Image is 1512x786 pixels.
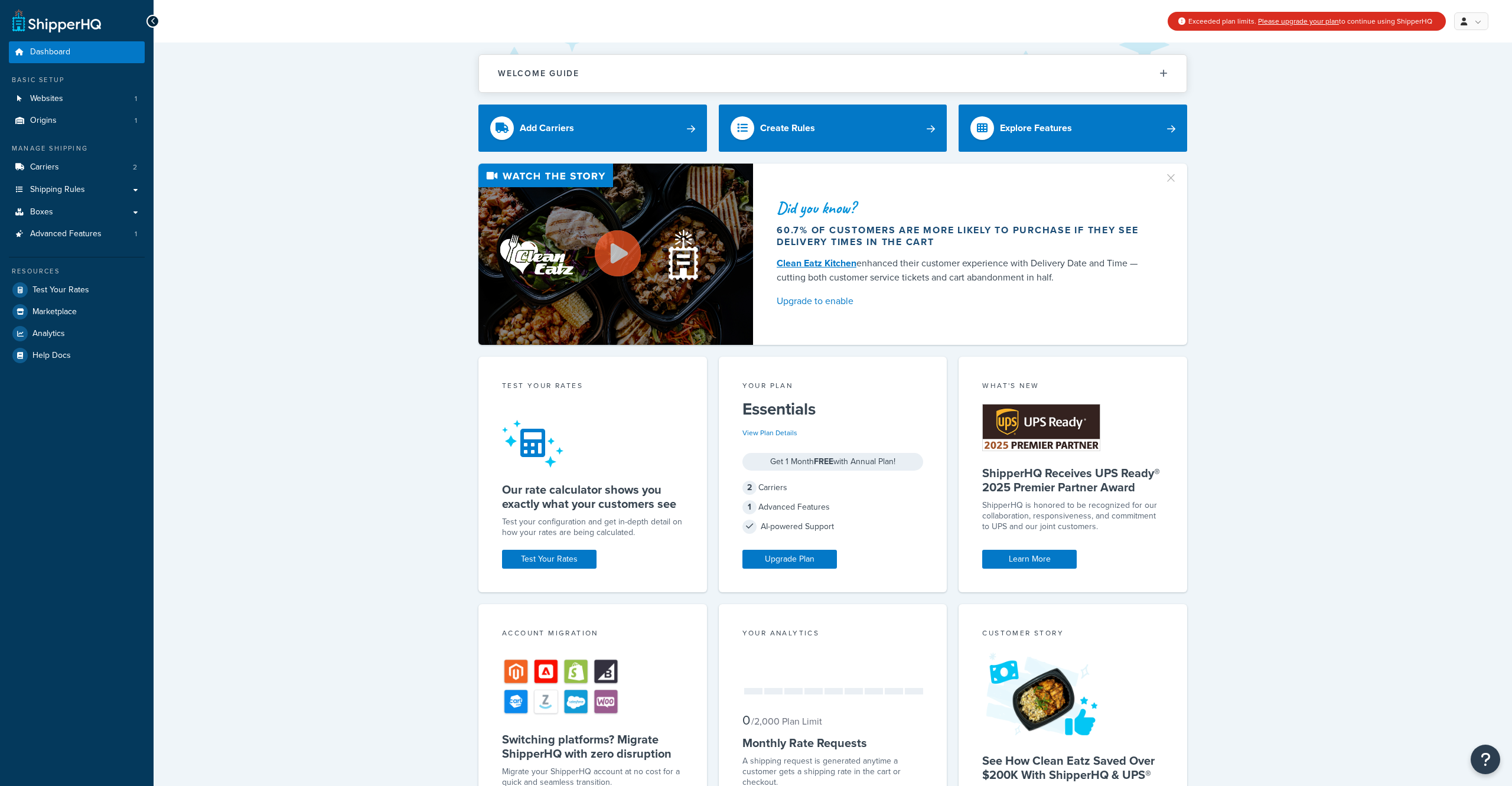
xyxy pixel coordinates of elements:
[9,279,145,301] a: Test Your Rates
[751,715,822,728] small: / 2,000 Plan Limit
[777,256,856,270] a: Clean Eatz Kitchen
[742,500,757,514] span: 1
[9,110,145,132] a: Origins1
[30,94,63,104] span: Websites
[814,455,833,468] strong: FREE
[982,550,1077,569] a: Learn More
[959,105,1187,152] a: Explore Features
[9,41,145,63] a: Dashboard
[982,380,1164,394] div: What's New
[777,224,1150,248] div: 60.7% of customers are more likely to purchase if they see delivery times in the cart
[502,628,683,641] div: Account Migration
[1258,16,1339,27] a: Please upgrade your plan
[742,736,924,750] h5: Monthly Rate Requests
[742,400,924,419] h5: Essentials
[133,162,137,172] span: 2
[9,301,145,322] a: Marketplace
[30,229,102,239] span: Advanced Features
[982,628,1164,641] div: Customer Story
[478,105,707,152] a: Add Carriers
[520,120,574,136] div: Add Carriers
[32,307,77,317] span: Marketplace
[742,481,757,495] span: 2
[502,482,683,511] h5: Our rate calculator shows you exactly what your customers see
[777,200,1150,216] div: Did you know?
[719,105,947,152] a: Create Rules
[30,207,53,217] span: Boxes
[9,75,145,85] div: Basic Setup
[9,88,145,110] li: Websites
[9,201,145,223] a: Boxes
[742,380,924,394] div: Your Plan
[498,69,579,78] h2: Welcome Guide
[760,120,815,136] div: Create Rules
[9,179,145,201] a: Shipping Rules
[9,156,145,178] a: Carriers2
[30,162,59,172] span: Carriers
[742,480,924,496] div: Carriers
[777,256,1150,285] div: enhanced their customer experience with Delivery Date and Time — cutting both customer service ti...
[30,116,57,126] span: Origins
[982,754,1164,782] h5: See How Clean Eatz Saved Over $200K With ShipperHQ & UPS®
[9,110,145,132] li: Origins
[982,500,1164,532] p: ShipperHQ is honored to be recognized for our collaboration, responsiveness, and commitment to UP...
[1471,745,1500,774] button: Open Resource Center
[777,293,1150,309] a: Upgrade to enable
[32,329,65,339] span: Analytics
[742,453,924,471] div: Get 1 Month with Annual Plan!
[9,266,145,276] div: Resources
[32,285,89,295] span: Test Your Rates
[135,94,137,104] span: 1
[30,47,70,57] span: Dashboard
[1188,16,1432,27] span: Exceeded plan limits. to continue using ShipperHQ
[742,710,750,730] span: 0
[742,499,924,516] div: Advanced Features
[30,185,85,195] span: Shipping Rules
[9,223,145,245] a: Advanced Features1
[9,323,145,344] a: Analytics
[502,380,683,394] div: Test your rates
[742,518,924,535] div: AI-powered Support
[502,517,683,538] div: Test your configuration and get in-depth detail on how your rates are being calculated.
[742,628,924,641] div: Your Analytics
[9,345,145,366] a: Help Docs
[982,466,1164,494] h5: ShipperHQ Receives UPS Ready® 2025 Premier Partner Award
[742,428,797,438] a: View Plan Details
[135,116,137,126] span: 1
[1000,120,1072,136] div: Explore Features
[9,156,145,178] li: Carriers
[479,55,1187,92] button: Welcome Guide
[9,88,145,110] a: Websites1
[135,229,137,239] span: 1
[742,550,837,569] a: Upgrade Plan
[9,223,145,245] li: Advanced Features
[9,143,145,154] div: Manage Shipping
[502,732,683,761] h5: Switching platforms? Migrate ShipperHQ with zero disruption
[502,550,597,569] a: Test Your Rates
[478,164,753,345] img: Video thumbnail
[32,351,71,361] span: Help Docs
